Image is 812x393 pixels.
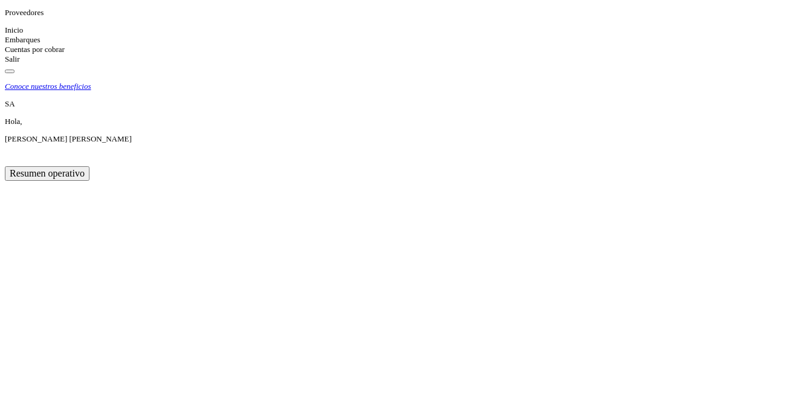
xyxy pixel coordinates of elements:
div: Embarques [5,35,807,45]
div: Cuentas por cobrar [5,45,807,54]
p: Conoce nuestros beneficios [5,82,91,91]
a: Embarques [5,35,40,44]
a: Inicio [5,25,23,34]
a: Salir [5,54,20,63]
p: Hola, [5,117,807,126]
div: Salir [5,54,807,64]
span: SA [5,99,15,108]
p: Saul Armando Palacios Martinez [5,134,807,144]
p: Proveedores [5,8,807,18]
div: Inicio [5,25,807,35]
a: Cuentas por cobrar [5,45,65,54]
a: Conoce nuestros beneficios [5,82,807,91]
span: Resumen operativo [10,168,85,178]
